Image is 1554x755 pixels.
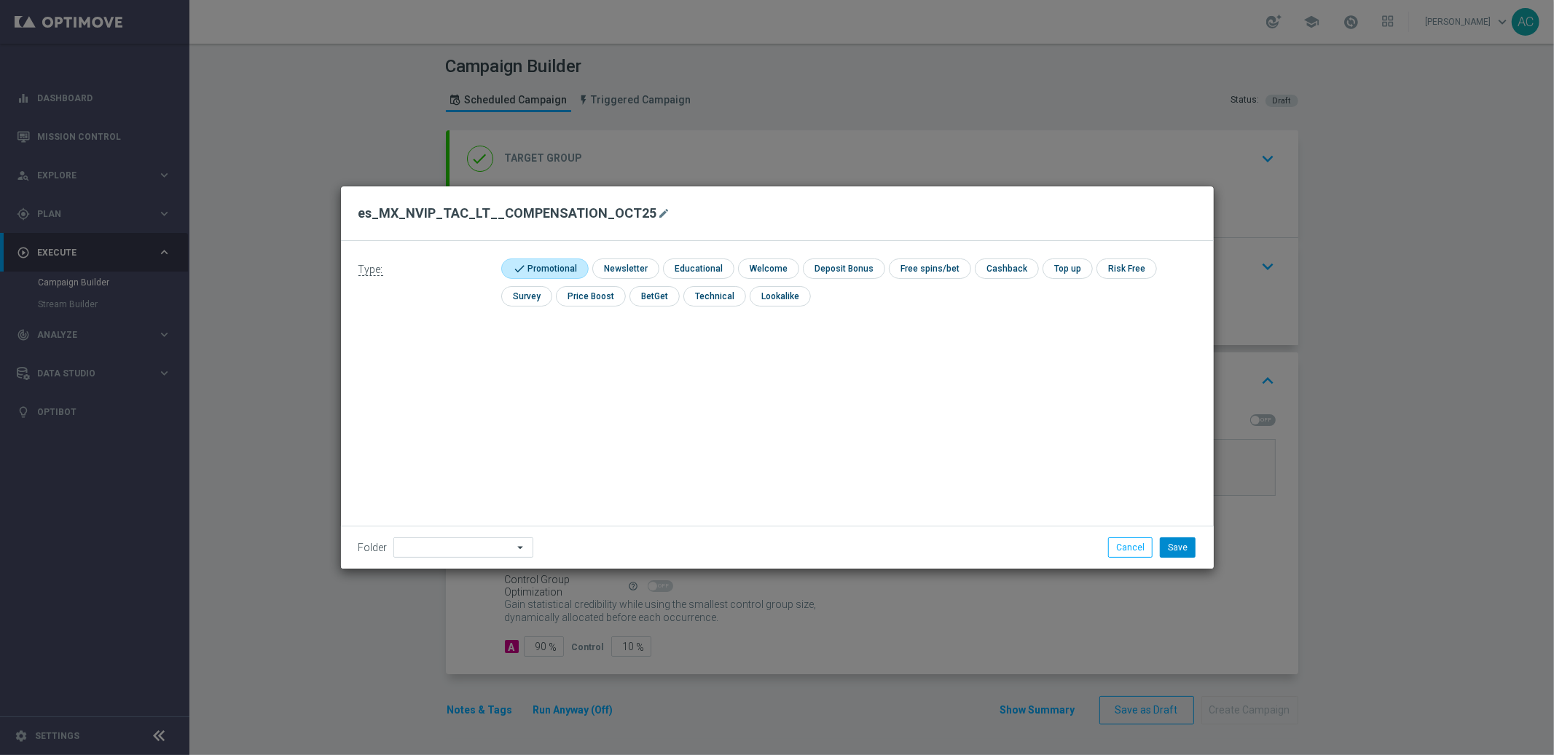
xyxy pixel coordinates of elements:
span: Type: [358,264,383,276]
label: Folder [358,542,388,554]
h2: es_MX_NVIP_TAC_LT__COMPENSATION_OCT25 [358,205,657,222]
i: arrow_drop_down [514,538,529,557]
button: mode_edit [657,205,675,222]
button: Cancel [1108,537,1153,558]
i: mode_edit [659,207,670,219]
button: Save [1160,537,1196,558]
